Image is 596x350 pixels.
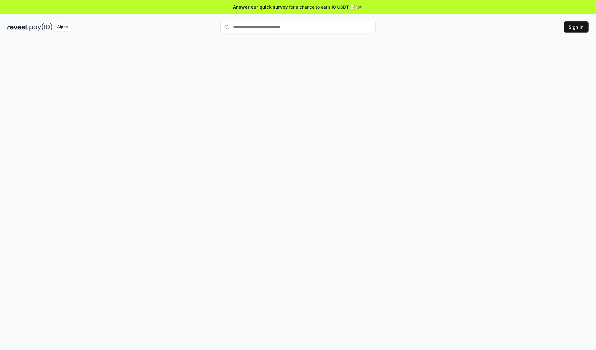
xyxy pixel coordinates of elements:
img: reveel_dark [7,23,28,31]
div: Alpha [54,23,71,31]
button: Sign In [564,21,589,33]
span: for a chance to earn 10 USDT 📝 [289,4,355,10]
img: pay_id [29,23,52,31]
span: Answer our quick survey [233,4,288,10]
